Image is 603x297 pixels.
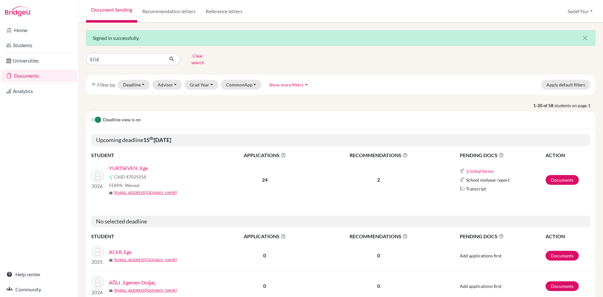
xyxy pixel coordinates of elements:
button: Close [575,30,595,46]
a: Community [1,283,77,296]
th: STUDENT [91,151,217,159]
p: 0 [313,282,444,290]
span: students on page 1 [554,102,595,109]
span: APPLICATIONS [217,233,312,240]
button: CommonApp [221,80,262,90]
img: Bridge-U [5,6,30,16]
p: 2 [313,176,444,184]
th: ACTION [545,232,590,240]
button: Apply default filters [541,80,590,90]
button: Deadline [118,80,150,90]
span: Transcript [466,185,486,192]
b: 24 [262,177,268,183]
p: 2026 [91,289,104,296]
b: 15 [DATE] [143,136,171,143]
a: Documents [546,251,579,261]
a: YURTSEVEN , Ege [109,164,148,172]
i: arrow_drop_up [303,81,310,88]
p: 2026 [91,182,104,190]
a: Students [1,39,77,52]
span: Deadline view is on [103,116,141,124]
a: Home [1,24,77,36]
img: Common App logo [460,168,465,173]
button: Show more filtersarrow_drop_up [264,80,315,90]
span: CAID 47029258 [114,173,146,180]
a: Documents [546,281,579,291]
i: filter_list [91,82,96,87]
img: Parchments logo [460,186,465,191]
img: Common App logo [460,177,465,182]
img: ACER, Ege [91,245,104,258]
span: mail [109,289,113,293]
button: Grad Year [184,80,218,90]
b: 0 [263,283,266,289]
span: Add applications first [460,253,502,258]
a: [EMAIL_ADDRESS][DOMAIN_NAME] [114,288,177,293]
img: AĞLI , Egemen Doğaç [91,276,104,289]
a: [EMAIL_ADDRESS][DOMAIN_NAME] [114,257,177,263]
a: Universities [1,54,77,67]
a: [EMAIL_ADDRESS][DOMAIN_NAME] [114,190,177,195]
h5: Upcoming deadline [91,134,590,146]
a: Documents [546,175,579,185]
span: RECOMMENDATIONS [313,151,444,159]
input: Find student by name... [86,53,164,65]
p: 0 [313,252,444,259]
b: 0 [263,252,266,258]
div: Signed in successfully. [86,30,595,46]
img: Common App logo [109,174,114,179]
h5: No selected deadline [91,216,590,228]
th: STUDENT [91,232,217,240]
span: - Waived [122,183,139,188]
button: Sedef Nur [565,5,595,17]
sup: th [149,136,154,141]
button: Advisor [152,80,182,90]
a: Analytics [1,85,77,97]
span: mail [109,258,113,262]
img: YURTSEVEN , Ege [91,170,104,182]
span: PENDING DOCS [460,233,545,240]
button: 2 initial forms [466,168,494,175]
a: Help center [1,268,77,281]
span: mail [109,191,113,195]
span: FERPA [109,182,139,189]
span: School midyear report [466,177,510,183]
button: Clear search [180,51,215,67]
span: Add applications first [460,283,502,289]
span: PENDING DOCS [460,151,545,159]
span: APPLICATIONS [217,151,312,159]
a: ACER, Ege [109,248,132,256]
i: close [581,34,589,42]
th: ACTION [545,151,590,159]
strong: 1-20 of 58 [533,102,554,109]
span: RECOMMENDATIONS [313,233,444,240]
p: 2025 [91,258,104,266]
span: Show more filters [269,82,303,87]
a: AĞLI , Egemen Doğaç [109,279,155,286]
span: Filter by [97,82,115,88]
a: Documents [1,69,77,82]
